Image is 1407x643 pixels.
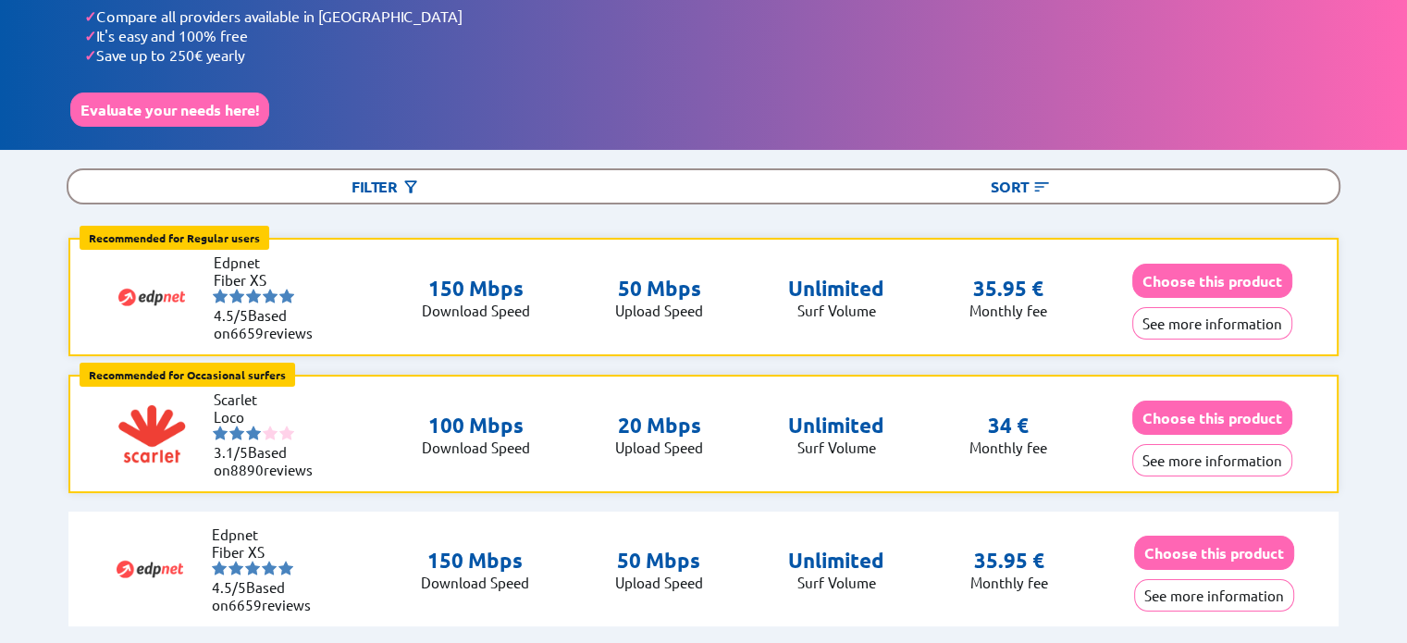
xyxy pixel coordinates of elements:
li: It's easy and 100% free [84,26,1337,45]
p: Upload Speed [615,574,703,591]
p: 50 Mbps [615,276,703,302]
p: Unlimited [788,548,884,574]
span: 8890 [229,461,263,478]
p: Upload Speed [615,302,703,319]
img: Button open the sorting menu [1032,178,1051,196]
span: 3.1/5 [213,443,247,461]
a: See more information [1132,315,1292,332]
p: Surf Volume [788,302,884,319]
p: 20 Mbps [615,413,703,439]
a: See more information [1134,587,1294,604]
span: 4.5/5 [212,578,246,596]
p: 35.95 € [974,548,1044,574]
li: Edpnet [212,526,323,543]
a: Choose this product [1134,544,1294,562]
button: Choose this product [1134,536,1294,570]
p: Download Speed [421,574,529,591]
img: starnr3 [245,561,260,575]
p: 50 Mbps [615,548,703,574]
p: Monthly fee [969,302,1047,319]
img: Logo of Scarlet [115,397,189,471]
p: Surf Volume [788,439,884,456]
p: 34 € [988,413,1029,439]
img: starnr5 [279,426,294,440]
p: Monthly fee [969,439,1047,456]
button: See more information [1134,579,1294,612]
img: starnr1 [212,561,227,575]
button: See more information [1132,444,1292,476]
img: starnr3 [246,289,261,303]
p: Download Speed [422,302,530,319]
button: Choose this product [1132,264,1292,298]
button: Choose this product [1132,401,1292,435]
span: 4.5/5 [213,306,247,324]
li: Fiber XS [212,543,323,561]
p: 100 Mbps [422,413,530,439]
p: 150 Mbps [421,548,529,574]
img: Logo of Edpnet [113,532,187,606]
li: Compare all providers available in [GEOGRAPHIC_DATA] [84,6,1337,26]
a: Choose this product [1132,409,1292,427]
img: starnr2 [228,561,243,575]
li: Fiber XS [213,271,324,289]
span: 6659 [229,324,263,341]
img: starnr2 [229,289,244,303]
img: starnr4 [263,426,278,440]
b: Recommended for Occasional surfers [89,367,286,382]
li: Save up to 250€ yearly [84,45,1337,65]
img: Logo of Edpnet [115,260,189,334]
p: 35.95 € [973,276,1043,302]
li: Scarlet [213,390,324,408]
img: starnr4 [263,289,278,303]
img: starnr3 [246,426,261,440]
img: starnr1 [213,289,228,303]
img: starnr5 [279,289,294,303]
a: Choose this product [1132,272,1292,290]
img: starnr2 [229,426,244,440]
li: Edpnet [213,253,324,271]
a: See more information [1132,451,1292,469]
li: Based on reviews [213,306,324,341]
button: Evaluate your needs here! [70,93,269,127]
p: 150 Mbps [422,276,530,302]
p: Surf Volume [788,574,884,591]
li: Loco [213,408,324,426]
button: See more information [1132,307,1292,340]
img: starnr5 [278,561,293,575]
p: Monthly fee [970,574,1048,591]
p: Download Speed [422,439,530,456]
span: ✓ [84,26,96,45]
b: Recommended for Regular users [89,230,260,245]
p: Upload Speed [615,439,703,456]
div: Filter [68,170,703,203]
li: Based on reviews [213,443,324,478]
img: Button open the filtering menu [401,178,420,196]
li: Based on reviews [212,578,323,613]
p: Unlimited [788,276,884,302]
img: starnr1 [213,426,228,440]
p: Unlimited [788,413,884,439]
img: starnr4 [262,561,277,575]
span: ✓ [84,6,96,26]
span: ✓ [84,45,96,65]
div: Sort [704,170,1339,203]
span: 6659 [228,596,262,613]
